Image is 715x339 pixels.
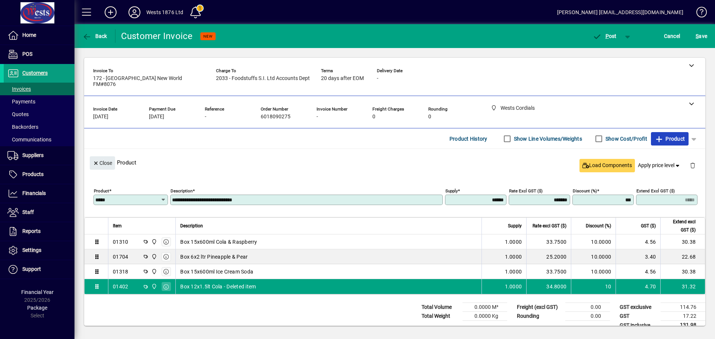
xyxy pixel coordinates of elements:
[4,184,74,203] a: Financials
[149,238,158,246] span: Wests Cordials
[22,32,36,38] span: Home
[22,190,46,196] span: Financials
[216,76,310,81] span: 2033 - Foodstuffs S.I. Ltd Accounts Dept
[4,203,74,222] a: Staff
[696,33,699,39] span: S
[582,161,632,169] span: Load Components
[113,253,128,260] div: 01704
[123,6,146,19] button: Profile
[571,249,616,264] td: 10.0000
[205,114,206,120] span: -
[88,159,117,166] app-page-header-button: Close
[616,249,660,264] td: 3.40
[428,114,431,120] span: 0
[4,241,74,260] a: Settings
[589,29,620,43] button: Post
[93,157,112,169] span: Close
[7,99,35,105] span: Payments
[4,108,74,121] a: Quotes
[418,303,463,312] td: Total Volume
[661,303,705,312] td: 114.76
[146,6,183,18] div: Wests 1876 Ltd
[660,249,705,264] td: 22.68
[662,29,682,43] button: Cancel
[21,289,54,295] span: Financial Year
[121,30,193,42] div: Customer Invoice
[22,51,32,57] span: POS
[684,156,702,174] button: Delete
[592,33,617,39] span: ost
[7,111,29,117] span: Quotes
[696,30,707,42] span: ave
[513,312,565,321] td: Rounding
[7,86,31,92] span: Invoices
[660,264,705,279] td: 30.38
[571,264,616,279] td: 10.0000
[22,152,44,158] span: Suppliers
[531,268,566,275] div: 33.7500
[684,162,702,169] app-page-header-button: Delete
[463,312,507,321] td: 0.0000 Kg
[149,268,158,276] span: Wests Cordials
[531,283,566,290] div: 34.8000
[573,188,597,194] mat-label: Discount (%)
[641,222,656,230] span: GST ($)
[180,253,248,260] span: Box 6x2 ltr Pineapple & Pear
[449,133,487,145] span: Product History
[505,283,522,290] span: 1.0000
[4,95,74,108] a: Payments
[661,321,705,330] td: 131.98
[661,312,705,321] td: 17.22
[463,303,507,312] td: 0.0000 M³
[180,283,256,290] span: Box 12x1.5lt Cola - Deleted item
[80,29,109,43] button: Back
[4,83,74,95] a: Invoices
[418,312,463,321] td: Total Weight
[4,133,74,146] a: Communications
[531,238,566,246] div: 33.7500
[22,209,34,215] span: Staff
[508,222,522,230] span: Supply
[7,137,51,143] span: Communications
[571,234,616,249] td: 10.0000
[113,238,128,246] div: 01310
[447,132,490,145] button: Product History
[616,312,661,321] td: GST
[99,6,123,19] button: Add
[616,264,660,279] td: 4.56
[655,133,685,145] span: Product
[579,159,635,172] button: Load Components
[694,29,709,43] button: Save
[261,114,290,120] span: 6018090275
[636,188,675,194] mat-label: Extend excl GST ($)
[7,124,38,130] span: Backorders
[22,266,41,272] span: Support
[84,149,705,176] div: Product
[149,253,158,261] span: Wests Cordials
[180,268,253,275] span: Box 15x600ml Ice Cream Soda
[94,188,109,194] mat-label: Product
[22,171,44,177] span: Products
[635,159,684,172] button: Apply price level
[372,114,375,120] span: 0
[4,260,74,279] a: Support
[4,121,74,133] a: Backorders
[505,238,522,246] span: 1.0000
[571,279,616,294] td: 10
[513,303,565,312] td: Freight (excl GST)
[180,222,203,230] span: Description
[90,156,115,170] button: Close
[4,45,74,64] a: POS
[660,234,705,249] td: 30.38
[691,1,706,26] a: Knowledge Base
[149,282,158,291] span: Wests Cordials
[27,305,47,311] span: Package
[180,238,257,246] span: Box 15x600ml Cola & Raspberry
[4,165,74,184] a: Products
[317,114,318,120] span: -
[377,76,378,81] span: -
[321,76,364,81] span: 20 days after EOM
[22,247,41,253] span: Settings
[533,222,566,230] span: Rate excl GST ($)
[565,312,610,321] td: 0.00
